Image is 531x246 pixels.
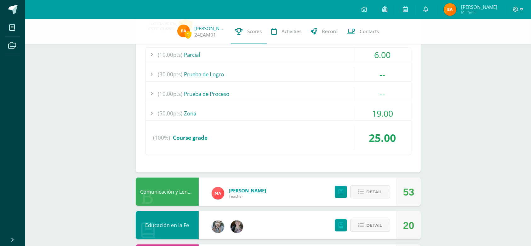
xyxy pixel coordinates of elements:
img: 531b537be6c0506e1c2bbbf9d7512833.png [177,25,190,37]
span: Activities [282,28,302,35]
button: Detail [350,219,390,232]
a: Activities [267,19,306,44]
span: (50.00pts) [158,106,183,120]
span: Record [322,28,338,35]
span: -- [380,68,385,80]
span: 25.00 [369,131,396,145]
div: Comunicación y Lenguaje, Idioma Español [136,178,199,206]
span: Scores [248,28,262,35]
span: 1 [185,31,191,38]
span: 19.00 [372,108,393,119]
button: Detail [350,185,390,198]
a: Contacts [343,19,384,44]
span: [PERSON_NAME] [229,187,266,194]
img: cba4c69ace659ae4cf02a5761d9a2473.png [212,220,224,233]
span: (30.00pts) [158,67,183,81]
a: Record [306,19,343,44]
div: Educación en la Fe [136,211,199,239]
span: Detail [366,186,382,198]
div: 20 [403,211,414,240]
span: 6.00 [374,49,391,61]
div: Prueba de Logro [146,67,411,81]
span: (10.00pts) [158,87,183,101]
span: [PERSON_NAME] [461,4,497,10]
span: Contacts [360,28,379,35]
span: Course grade [173,134,208,141]
span: (100%) [153,126,170,150]
span: -- [380,88,385,100]
img: 531b537be6c0506e1c2bbbf9d7512833.png [444,3,456,16]
span: Teacher [229,194,266,199]
a: Scores [231,19,267,44]
span: Detail [366,220,382,231]
div: 53 [403,178,414,206]
a: [PERSON_NAME] [195,25,226,32]
a: 24EAM01 [195,32,216,38]
img: 8322e32a4062cfa8b237c59eedf4f548.png [231,220,243,233]
img: 0fd6451cf16eae051bb176b5d8bc5f11.png [212,187,224,200]
div: Zona [146,106,411,120]
div: Parcial [146,48,411,62]
div: Prueba de Proceso [146,87,411,101]
span: (10.00pts) [158,48,183,62]
span: Mi Perfil [461,9,497,15]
